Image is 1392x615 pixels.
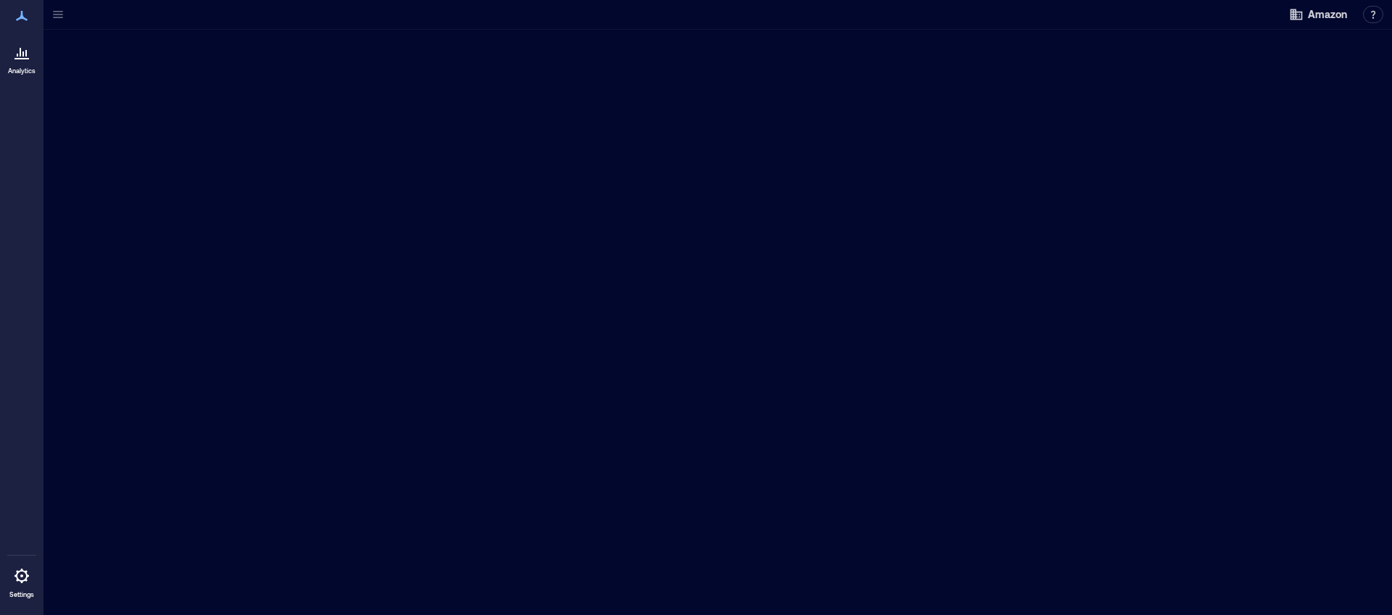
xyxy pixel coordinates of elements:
[1285,3,1351,26] button: Amazon
[1308,7,1347,22] span: Amazon
[4,35,40,80] a: Analytics
[8,67,36,75] p: Analytics
[9,590,34,599] p: Settings
[4,558,39,603] a: Settings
